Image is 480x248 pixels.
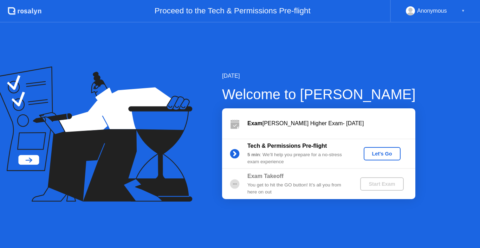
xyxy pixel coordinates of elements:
[222,84,416,105] div: Welcome to [PERSON_NAME]
[222,72,416,80] div: [DATE]
[461,6,465,15] div: ▼
[247,151,349,166] div: : We’ll help you prepare for a no-stress exam experience
[247,152,260,157] b: 5 min
[364,147,401,160] button: Let's Go
[417,6,447,15] div: Anonymous
[247,173,284,179] b: Exam Takeoff
[360,177,403,191] button: Start Exam
[247,120,262,126] b: Exam
[247,143,327,149] b: Tech & Permissions Pre-flight
[363,181,401,187] div: Start Exam
[247,182,349,196] div: You get to hit the GO button! It’s all you from here on out
[247,119,415,128] div: [PERSON_NAME] Higher Exam- [DATE]
[367,151,398,157] div: Let's Go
